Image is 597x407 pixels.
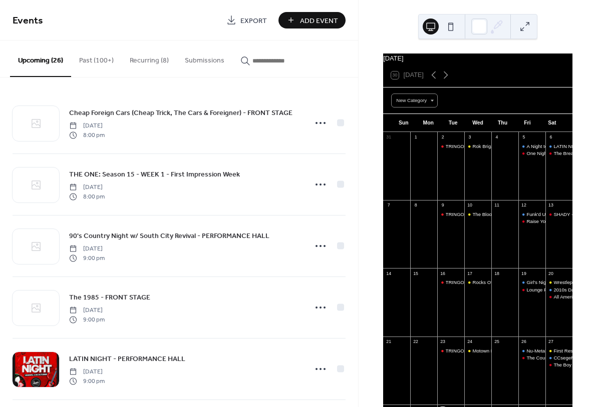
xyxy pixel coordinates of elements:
button: Upcoming (26) [10,40,71,77]
div: 22 [413,338,419,344]
a: The 1985 - FRONT STAGE [69,291,150,303]
div: 14 [386,270,392,276]
div: 23 [440,338,446,344]
div: Wrestlepalooza Watch Party [545,279,572,285]
div: 19 [521,270,527,276]
div: Girl's Night Out - THE SHOW [526,279,589,285]
a: Export [219,12,274,28]
span: Cheap Foreign Cars (Cheap Trick, The Cars & Foreigner) - FRONT STAGE [69,108,292,118]
div: 24 [467,338,473,344]
span: 8:00 pm [69,192,105,201]
div: Motown Nation | Beer Garden Concert [472,347,554,354]
div: 4 [494,134,500,140]
a: Cheap Foreign Cars (Cheap Trick, The Cars & Foreigner) - FRONT STAGE [69,107,292,118]
span: 9:00 pm [69,253,105,262]
span: LATIN NIGHT - PERFORMANCE HALL [69,354,185,364]
span: 9:00 pm [69,315,105,324]
div: TRINGO [Trivia & Bingo] [446,143,498,149]
span: Events [13,11,43,30]
span: Export [240,15,267,26]
div: 25 [494,338,500,344]
div: The Boy Band Night - FRONT STAGE [545,361,572,368]
div: 7 [386,202,392,208]
div: 2010s Dance Party - Presented by Throwback 100.3 [545,286,572,293]
div: 15 [413,270,419,276]
span: The 1985 - FRONT STAGE [69,292,150,303]
div: 26 [521,338,527,344]
button: Add Event [278,12,346,28]
div: 9 [440,202,446,208]
span: Add Event [300,15,338,26]
a: LATIN NIGHT - PERFORMANCE HALL [69,353,185,364]
div: TRINGO [Trivia & Bingo] [446,211,498,217]
div: 21 [386,338,392,344]
a: 90's Country Night w/ South City Revival - PERFORMANCE HALL [69,230,269,241]
span: 90's Country Night w/ South City Revival - PERFORMANCE HALL [69,231,269,241]
div: 31 [386,134,392,140]
div: Rocks Off (Rolling Stones Tribute) | Beer Garden Concert [464,279,491,285]
div: 1 [413,134,419,140]
div: 27 [548,338,554,344]
div: TRINGO [Trivia & Bingo] [446,279,498,285]
div: First Responder Cook-Off [545,347,572,354]
div: Girl's Night Out - THE SHOW [518,279,545,285]
div: 20 [548,270,554,276]
div: 11 [494,202,500,208]
div: Mon [416,114,441,132]
div: Rok Brigade (Def Leppard Tribute) | Beer Garden Concert [472,143,595,149]
div: Rok Brigade (Def Leppard Tribute) | Beer Garden Concert [464,143,491,149]
div: TRINGO [Trivia & Bingo] [437,279,464,285]
div: CCsegeR (CCR and Bob Seger Tribute) - PERFORMANCE HALL [545,354,572,361]
div: Rocks Off (Rolling Stones Tribute) | Beer Garden Concert [472,279,594,285]
div: 10 [467,202,473,208]
div: [DATE] [383,53,572,63]
div: 17 [467,270,473,276]
div: TRINGO [Trivia & Bingo] [446,347,498,354]
div: Fri [515,114,539,132]
div: A Night to #RockOutMS with Dueling Pianos [518,143,545,149]
div: 12 [521,202,527,208]
div: The Country Night - FRONT STAGE [518,354,545,361]
button: Submissions [177,40,232,76]
span: [DATE] [69,306,105,315]
span: 9:00 pm [69,376,105,385]
div: One Night Band | Front Stage [526,150,589,156]
button: Recurring (8) [122,40,177,76]
button: Past (100+) [71,40,122,76]
div: 5 [521,134,527,140]
span: THE ONE: Season 15 - WEEK 1 - First Impression Week [69,169,240,180]
div: Nu-Metal Night - Tributes to System of a Down / Deftones / Linkin Park - PERFORMANCE HALL [518,347,545,354]
div: The Blooze Brothers | Beer Garden Concert [472,211,565,217]
div: Sun [391,114,416,132]
div: 2 [440,134,446,140]
span: [DATE] [69,244,105,253]
div: Sat [540,114,564,132]
div: TRINGO [Trivia & Bingo] [437,211,464,217]
div: SHADY - A Live Band Tribute to the Music of Eminem - FRONT STAGE [545,211,572,217]
div: The Bread Machine - FRONT STAGE [545,150,572,156]
span: 8:00 pm [69,130,105,139]
span: [DATE] [69,367,105,376]
span: [DATE] [69,183,105,192]
div: TRINGO [Trivia & Bingo] [437,347,464,354]
div: Raise Your Glass - FRONT STAGE [518,218,545,224]
a: THE ONE: Season 15 - WEEK 1 - First Impression Week [69,168,240,180]
div: Funk'd Up - PERFORMANCE HALL [518,211,545,217]
div: Wed [465,114,490,132]
div: 6 [548,134,554,140]
div: TRINGO [Trivia & Bingo] [437,143,464,149]
div: 16 [440,270,446,276]
div: Tue [441,114,465,132]
span: [DATE] [69,121,105,130]
div: 8 [413,202,419,208]
div: Motown Nation | Beer Garden Concert [464,347,491,354]
div: LATIN NIGHT | Performance Hall [545,143,572,149]
div: Thu [490,114,515,132]
div: The Blooze Brothers | Beer Garden Concert [464,211,491,217]
div: One Night Band | Front Stage [518,150,545,156]
div: 3 [467,134,473,140]
div: 18 [494,270,500,276]
div: Lounge Puppets - FRONT STAGE [518,286,545,293]
div: 13 [548,202,554,208]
